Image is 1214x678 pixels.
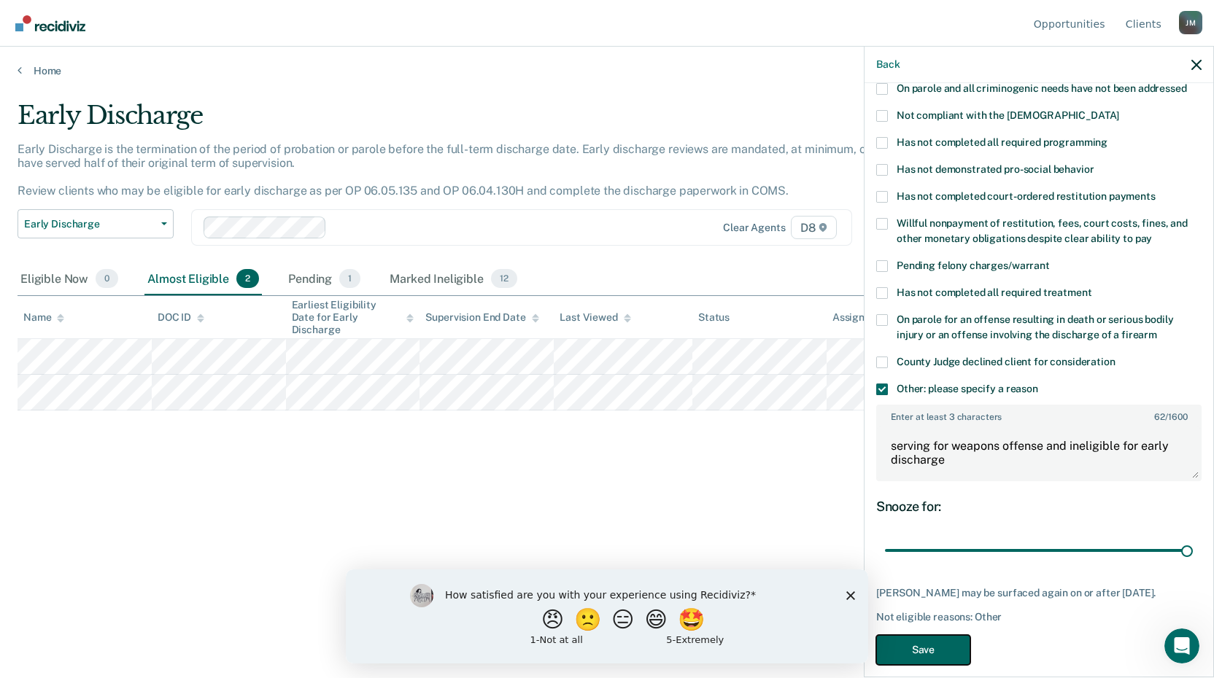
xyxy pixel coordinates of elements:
div: Eligible Now [18,263,121,295]
span: 2 [236,269,259,288]
div: DOC ID [158,311,204,324]
iframe: Survey by Kim from Recidiviz [346,569,868,663]
span: Has not completed all required treatment [897,287,1091,298]
label: Enter at least 3 characters [878,406,1200,422]
div: Almost Eligible [144,263,262,295]
p: Early Discharge is the termination of the period of probation or parole before the full-term disc... [18,142,924,198]
button: Back [876,58,900,71]
span: County Judge declined client for consideration [897,356,1116,367]
button: Profile dropdown button [1179,11,1202,34]
span: On parole and all criminogenic needs have not been addressed [897,82,1187,94]
div: Clear agents [723,222,785,234]
div: Snooze for: [876,499,1202,515]
span: 0 [96,269,118,288]
iframe: Intercom live chat [1164,628,1199,663]
span: Early Discharge [24,218,155,230]
span: 1 [339,269,360,288]
div: Supervision End Date [425,311,538,324]
span: Willful nonpayment of restitution, fees, court costs, fines, and other monetary obligations despi... [897,217,1188,244]
div: [PERSON_NAME] may be surfaced again on or after [DATE]. [876,587,1202,599]
span: On parole for an offense resulting in death or serious bodily injury or an offense involving the ... [897,313,1173,340]
span: / 1600 [1154,412,1187,422]
div: Earliest Eligibility Date for Early Discharge [292,299,414,335]
div: J M [1179,11,1202,34]
button: Save [876,635,970,665]
span: D8 [791,216,837,239]
span: 12 [491,269,517,288]
div: Status [698,311,730,324]
span: Has not completed all required programming [897,136,1107,148]
textarea: serving for weapons offense and ineligible for early discharge [878,426,1200,480]
div: Marked Ineligible [387,263,519,295]
div: Name [23,311,64,324]
span: Not compliant with the [DEMOGRAPHIC_DATA] [897,109,1119,121]
img: Recidiviz [15,15,85,31]
span: 62 [1154,412,1165,422]
a: Home [18,64,1196,77]
span: Has not demonstrated pro-social behavior [897,163,1094,175]
div: Last Viewed [560,311,630,324]
div: Assigned to [832,311,901,324]
div: Early Discharge [18,101,928,142]
span: Other: please specify a reason [897,383,1038,394]
div: Not eligible reasons: Other [876,611,1202,623]
div: Pending [285,263,363,295]
span: Pending felony charges/warrant [897,260,1050,271]
span: Has not completed court-ordered restitution payments [897,190,1156,202]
